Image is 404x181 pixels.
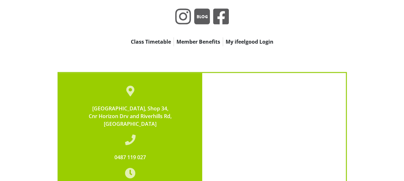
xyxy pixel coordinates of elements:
a: 0487 119 027 [114,154,146,161]
a: Class Timetable [128,37,174,46]
a: My ifeelgood Login [223,37,276,46]
a: [GEOGRAPHIC_DATA], Shop 34,Cnr Horizon Drv and Riverhills Rd,[GEOGRAPHIC_DATA] [89,105,172,127]
nav: apbct__label_id__gravity_form [93,37,311,46]
a: Member Benefits [174,37,223,46]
